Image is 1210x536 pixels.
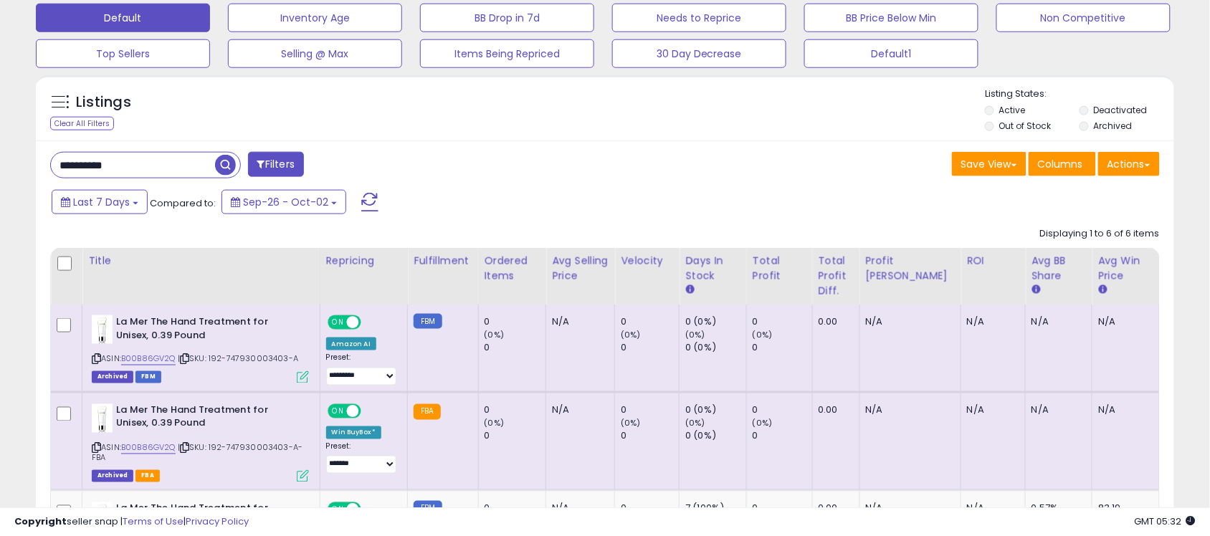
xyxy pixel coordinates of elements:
h5: Listings [76,92,131,113]
button: Save View [952,152,1026,176]
div: 0 [753,315,812,328]
b: La Mer The Hand Treatment for Unisex, 0.39 Pound [116,404,290,434]
button: Sep-26 - Oct-02 [221,190,346,214]
span: Listings that have been deleted from Seller Central [92,470,133,482]
div: 0 [485,341,546,354]
label: Out of Stock [999,120,1052,132]
button: Default1 [804,39,978,68]
label: Archived [1094,120,1133,132]
a: Privacy Policy [186,515,249,528]
span: FBA [135,470,160,482]
div: Win BuyBox * [326,426,382,439]
small: (0%) [485,418,505,429]
small: (0%) [485,329,505,340]
small: (0%) [621,418,641,429]
div: 0 (0%) [685,341,746,354]
div: N/A [1032,315,1081,328]
span: | SKU: 192-747930003403-A [178,353,298,365]
span: 2025-10-10 05:32 GMT [1135,515,1196,528]
div: 0.00 [819,404,849,417]
button: Columns [1029,152,1096,176]
div: Total Profit [753,254,806,284]
label: Deactivated [1094,104,1148,116]
div: 0 [621,315,679,328]
div: 0 (0%) [685,315,746,328]
div: N/A [866,404,950,417]
small: Days In Stock. [685,284,694,297]
div: 0 [621,341,679,354]
span: ON [329,317,347,329]
small: FBM [414,314,442,329]
span: OFF [358,405,381,417]
small: FBA [414,404,440,420]
div: N/A [552,315,604,328]
div: N/A [866,315,950,328]
span: FBM [135,371,161,383]
span: Compared to: [150,196,216,210]
span: Last 7 Days [73,195,130,209]
div: N/A [552,404,604,417]
button: Non Competitive [996,4,1171,32]
div: 0 [621,430,679,443]
button: Filters [248,152,304,177]
button: Last 7 Days [52,190,148,214]
b: La Mer The Hand Treatment for Unisex, 0.39 Pound [116,315,290,345]
button: Actions [1098,152,1160,176]
div: 0 [485,430,546,443]
span: Listings that have been deleted from Seller Central [92,371,133,383]
div: 0 (0%) [685,430,746,443]
div: 0 [753,430,812,443]
small: (0%) [685,329,705,340]
div: N/A [1032,404,1081,417]
img: 21tM6yl5bDL._SL40_.jpg [92,315,113,344]
small: (0%) [685,418,705,429]
small: (0%) [753,329,773,340]
div: Total Profit Diff. [819,254,854,299]
div: Fulfillment [414,254,472,269]
span: Sep-26 - Oct-02 [243,195,328,209]
div: Preset: [326,353,397,386]
small: (0%) [621,329,641,340]
a: B00B86GV2Q [121,442,176,454]
div: ASIN: [92,404,309,481]
small: Avg Win Price. [1098,284,1107,297]
label: Active [999,104,1026,116]
p: Listing States: [985,87,1174,101]
div: Avg Win Price [1098,254,1153,284]
div: 0 [485,315,546,328]
button: 30 Day Decrease [612,39,786,68]
img: 21tM6yl5bDL._SL40_.jpg [92,404,113,433]
button: BB Price Below Min [804,4,978,32]
div: Days In Stock [685,254,740,284]
div: ASIN: [92,315,309,382]
div: N/A [967,315,1014,328]
div: N/A [1098,404,1148,417]
a: B00B86GV2Q [121,353,176,365]
div: 0 [621,404,679,417]
div: Avg BB Share [1032,254,1086,284]
button: BB Drop in 7d [420,4,594,32]
a: Terms of Use [123,515,184,528]
span: | SKU: 192-747930003403-A-FBA [92,442,302,464]
div: Repricing [326,254,402,269]
small: (0%) [753,418,773,429]
div: Ordered Items [485,254,540,284]
div: Velocity [621,254,673,269]
div: Title [88,254,314,269]
button: Default [36,4,210,32]
div: Preset: [326,442,397,474]
div: 0 [753,404,812,417]
small: Avg BB Share. [1032,284,1040,297]
button: Top Sellers [36,39,210,68]
div: Avg Selling Price [552,254,609,284]
div: N/A [1098,315,1148,328]
div: Displaying 1 to 6 of 6 items [1040,227,1160,241]
div: Clear All Filters [50,117,114,130]
button: Selling @ Max [228,39,402,68]
div: 0 [753,341,812,354]
button: Inventory Age [228,4,402,32]
button: Needs to Reprice [612,4,786,32]
div: ROI [967,254,1019,269]
div: N/A [967,404,1014,417]
strong: Copyright [14,515,67,528]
